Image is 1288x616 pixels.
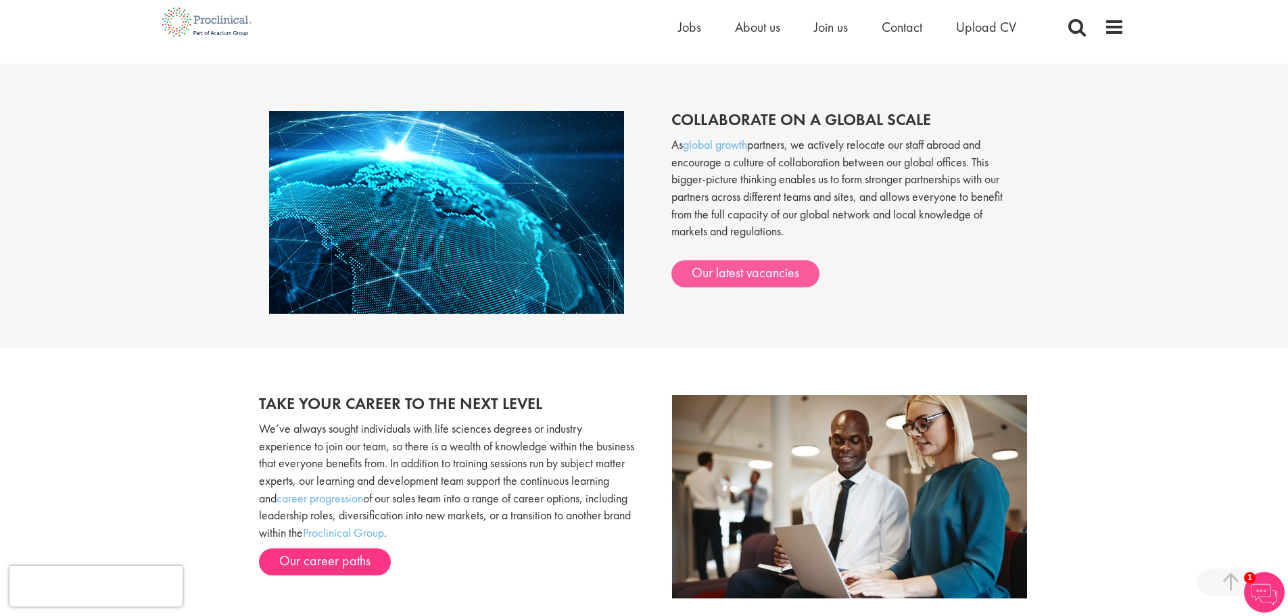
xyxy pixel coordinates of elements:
a: Jobs [678,18,701,36]
a: Our career paths [259,548,391,575]
img: Chatbot [1244,572,1285,613]
a: Proclinical Group [303,525,384,540]
iframe: reCAPTCHA [9,566,183,607]
a: About us [735,18,780,36]
a: career progression [277,490,363,506]
a: global growth [683,137,747,152]
p: As partners, we actively relocate our staff abroad and encourage a culture of collaboration betwe... [671,136,1020,254]
span: 1 [1244,572,1256,584]
a: Our latest vacancies [671,260,819,287]
p: We’ve always sought individuals with life sciences degrees or industry experience to join our tea... [259,420,634,542]
h2: Collaborate on a global scale [671,111,1020,128]
h2: Take your career to the next level [259,395,634,412]
a: Join us [814,18,848,36]
a: Contact [882,18,922,36]
a: Upload CV [956,18,1016,36]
